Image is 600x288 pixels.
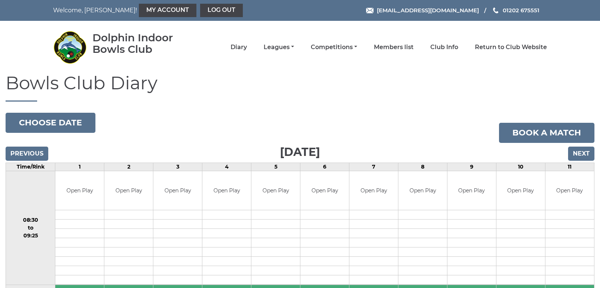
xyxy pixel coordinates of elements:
[349,163,398,171] td: 7
[311,43,357,51] a: Competitions
[153,163,202,171] td: 3
[251,163,300,171] td: 5
[104,171,153,210] td: Open Play
[139,4,196,17] a: My Account
[398,163,447,171] td: 8
[200,4,243,17] a: Log out
[499,123,594,143] a: Book a match
[503,7,539,14] span: 01202 675551
[447,163,496,171] td: 9
[264,43,294,51] a: Leagues
[53,31,87,64] img: Dolphin Indoor Bowls Club
[300,171,349,210] td: Open Play
[496,163,545,171] td: 10
[53,4,252,17] nav: Welcome, [PERSON_NAME]!
[398,171,447,210] td: Open Play
[366,8,374,13] img: Email
[374,43,414,51] a: Members list
[377,7,479,14] span: [EMAIL_ADDRESS][DOMAIN_NAME]
[349,171,398,210] td: Open Play
[55,163,104,171] td: 1
[568,147,594,161] input: Next
[202,163,251,171] td: 4
[6,73,594,102] h1: Bowls Club Diary
[251,171,300,210] td: Open Play
[475,43,547,51] a: Return to Club Website
[6,171,55,285] td: 08:30 to 09:25
[6,147,48,161] input: Previous
[496,171,545,210] td: Open Play
[300,163,349,171] td: 6
[492,6,539,15] a: Phone us 01202 675551
[6,163,55,171] td: Time/Rink
[447,171,496,210] td: Open Play
[92,32,195,55] div: Dolphin Indoor Bowls Club
[231,43,247,51] a: Diary
[55,171,104,210] td: Open Play
[366,6,479,15] a: Email [EMAIL_ADDRESS][DOMAIN_NAME]
[545,163,594,171] td: 11
[545,171,594,210] td: Open Play
[153,171,202,210] td: Open Play
[6,113,95,133] button: Choose date
[430,43,458,51] a: Club Info
[202,171,251,210] td: Open Play
[104,163,153,171] td: 2
[493,7,498,13] img: Phone us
